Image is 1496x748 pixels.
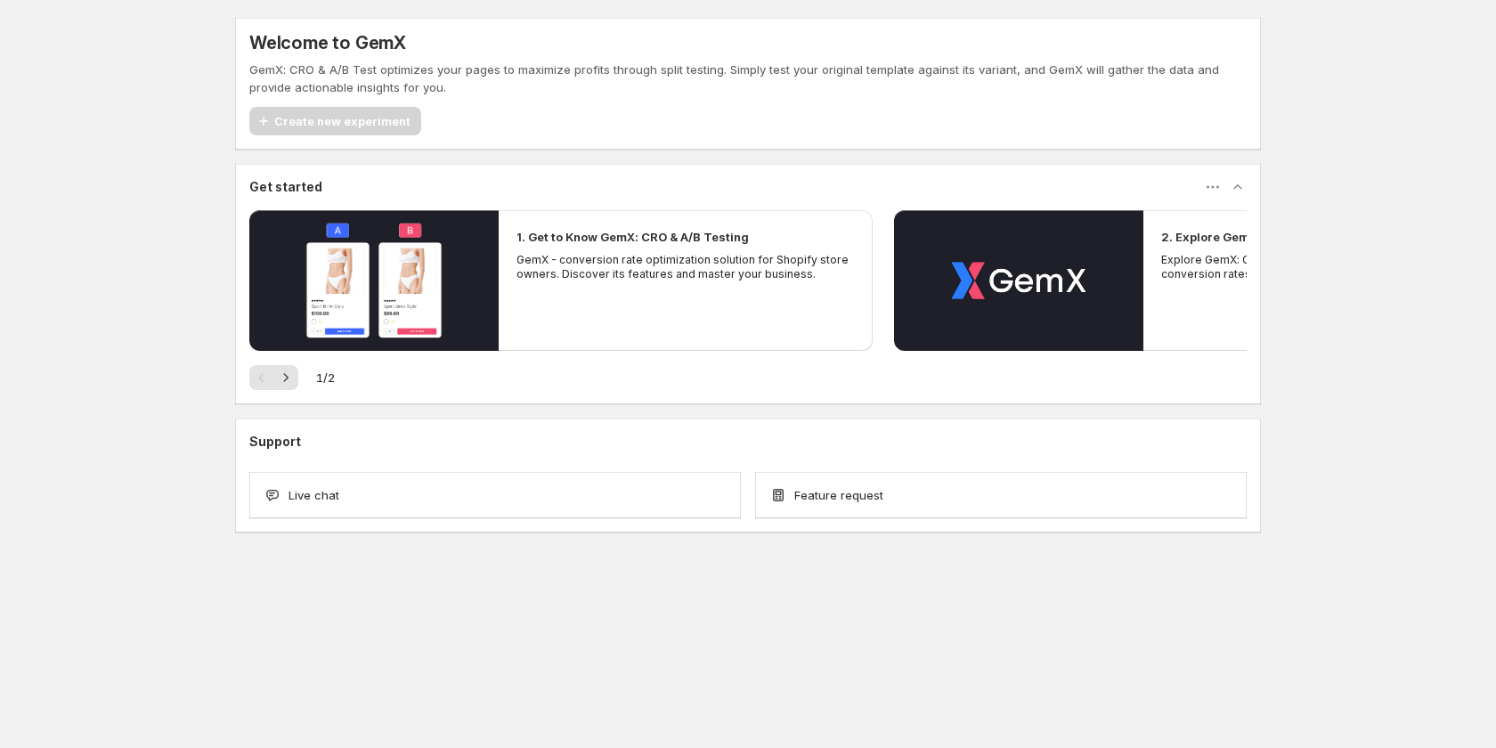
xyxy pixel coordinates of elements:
[1161,228,1437,246] h2: 2. Explore GemX: CRO & A/B Testing Use Cases
[516,228,749,246] h2: 1. Get to Know GemX: CRO & A/B Testing
[273,365,298,390] button: Next
[289,486,339,504] span: Live chat
[516,253,855,281] p: GemX - conversion rate optimization solution for Shopify store owners. Discover its features and ...
[794,486,883,504] span: Feature request
[249,178,322,196] h3: Get started
[249,32,406,53] h5: Welcome to GemX
[249,61,1247,96] p: GemX: CRO & A/B Test optimizes your pages to maximize profits through split testing. Simply test ...
[249,210,499,351] button: Play video
[894,210,1143,351] button: Play video
[316,369,335,386] span: 1 / 2
[249,365,298,390] nav: Pagination
[249,433,301,451] h3: Support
